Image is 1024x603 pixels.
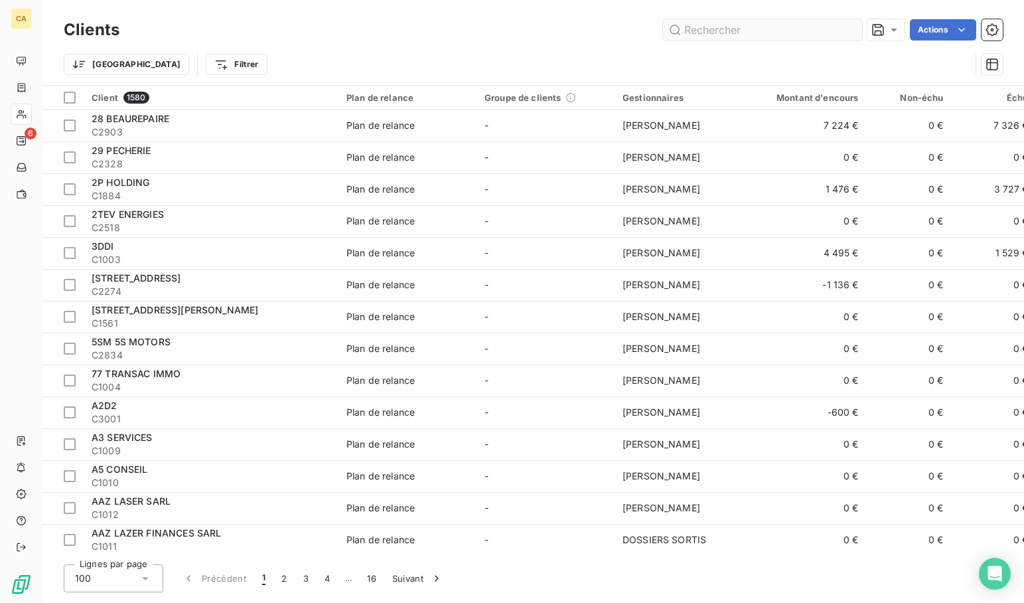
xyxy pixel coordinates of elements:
[867,365,952,396] td: 0 €
[753,237,867,269] td: 4 495 €
[262,572,265,585] span: 1
[484,343,488,354] span: -
[174,564,254,592] button: Précédent
[346,501,415,515] div: Plan de relance
[317,564,338,592] button: 4
[92,145,151,156] span: 29 PECHERIE
[346,278,415,292] div: Plan de relance
[622,470,700,481] span: [PERSON_NAME]
[346,246,415,260] div: Plan de relance
[753,269,867,301] td: -1 136 €
[867,460,952,492] td: 0 €
[622,375,700,386] span: [PERSON_NAME]
[254,564,273,592] button: 1
[484,151,488,163] span: -
[753,428,867,460] td: 0 €
[346,151,415,164] div: Plan de relance
[346,533,415,547] div: Plan de relance
[484,183,488,195] span: -
[753,365,867,396] td: 0 €
[92,527,221,539] span: AAZ LAZER FINANCES SARL
[622,92,745,103] div: Gestionnaires
[75,572,91,585] span: 100
[92,126,330,139] span: C2903
[92,368,181,379] span: 77 TRANSAC IMMO
[622,438,700,450] span: [PERSON_NAME]
[484,534,488,545] span: -
[622,120,700,131] span: [PERSON_NAME]
[484,438,488,450] span: -
[663,19,862,41] input: Rechercher
[622,311,700,322] span: [PERSON_NAME]
[123,92,149,104] span: 1580
[910,19,976,41] button: Actions
[484,120,488,131] span: -
[622,215,700,226] span: [PERSON_NAME]
[622,247,700,258] span: [PERSON_NAME]
[622,343,700,354] span: [PERSON_NAME]
[92,464,148,475] span: A5 CONSEIL
[64,54,189,75] button: [GEOGRAPHIC_DATA]
[484,215,488,226] span: -
[753,333,867,365] td: 0 €
[11,574,32,595] img: Logo LeanPay
[622,151,700,163] span: [PERSON_NAME]
[92,381,330,394] span: C1004
[484,406,488,418] span: -
[92,240,114,252] span: 3DDI
[92,400,117,411] span: A2D2
[273,564,295,592] button: 2
[11,8,32,29] div: CA
[753,110,867,141] td: 7 224 €
[92,221,330,234] span: C2518
[92,189,330,203] span: C1884
[867,333,952,365] td: 0 €
[484,247,488,258] span: -
[761,92,859,103] div: Montant d'encours
[92,336,171,347] span: 5SM 5S MOTORS
[206,54,267,75] button: Filtrer
[346,310,415,323] div: Plan de relance
[92,412,330,426] span: C3001
[867,173,952,205] td: 0 €
[346,119,415,132] div: Plan de relance
[346,406,415,419] div: Plan de relance
[92,508,330,521] span: C1012
[867,301,952,333] td: 0 €
[622,534,706,545] span: DOSSIERS SORTIS
[753,492,867,524] td: 0 €
[622,279,700,290] span: [PERSON_NAME]
[867,524,952,556] td: 0 €
[92,444,330,458] span: C1009
[484,502,488,513] span: -
[346,342,415,355] div: Plan de relance
[346,92,469,103] div: Plan de relance
[295,564,317,592] button: 3
[867,237,952,269] td: 0 €
[753,205,867,237] td: 0 €
[484,311,488,322] span: -
[359,564,384,592] button: 16
[92,304,258,315] span: [STREET_ADDRESS][PERSON_NAME]
[753,301,867,333] td: 0 €
[92,113,169,124] span: 28 BEAUREPAIRE
[92,495,171,507] span: AAZ LASER SARL
[622,502,700,513] span: [PERSON_NAME]
[346,470,415,483] div: Plan de relance
[92,349,330,362] span: C2834
[92,317,330,330] span: C1561
[753,396,867,428] td: -600 €
[622,406,700,418] span: [PERSON_NAME]
[622,183,700,195] span: [PERSON_NAME]
[979,558,1011,590] div: Open Intercom Messenger
[346,215,415,228] div: Plan de relance
[25,128,37,139] span: 6
[92,285,330,298] span: C2274
[875,92,944,103] div: Non-échu
[484,279,488,290] span: -
[867,205,952,237] td: 0 €
[384,564,451,592] button: Suivant
[92,476,330,489] span: C1010
[92,177,150,188] span: 2P HOLDING
[867,141,952,173] td: 0 €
